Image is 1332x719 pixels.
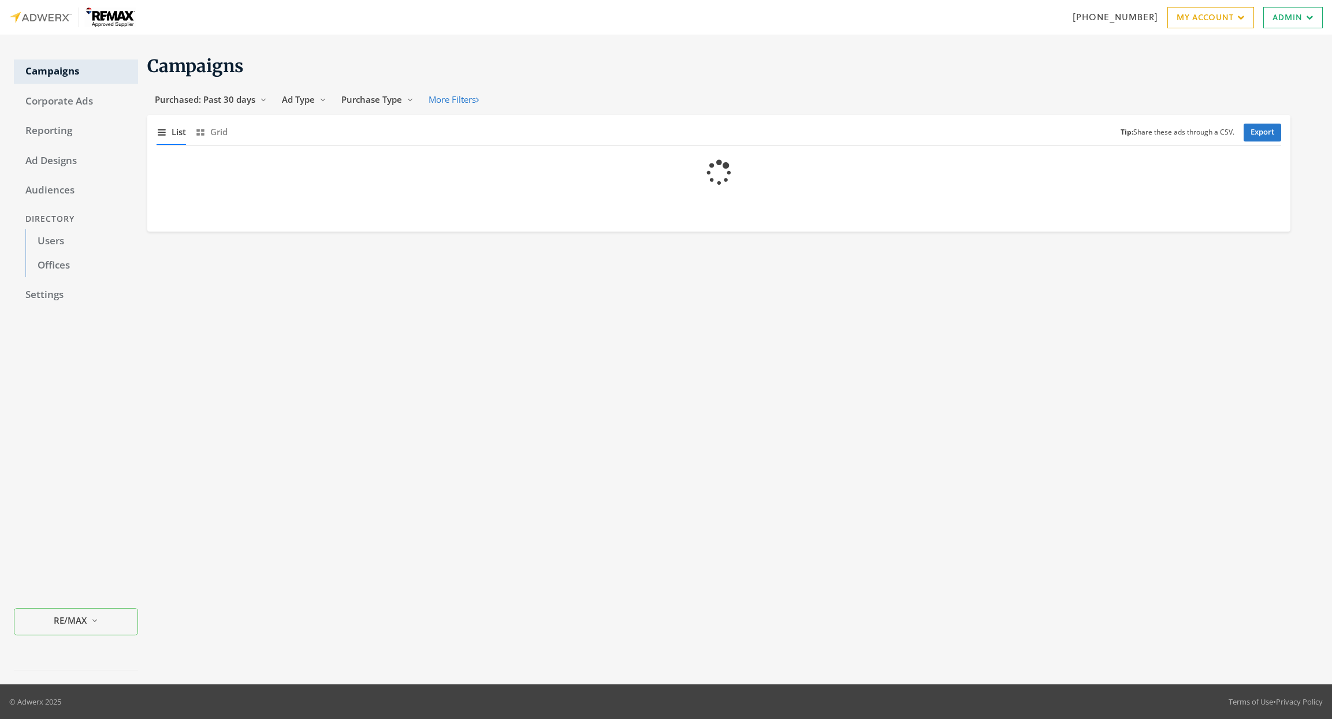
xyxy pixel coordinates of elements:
[14,208,138,230] div: Directory
[14,149,138,173] a: Ad Designs
[157,120,186,144] button: List
[282,94,315,105] span: Ad Type
[210,125,228,139] span: Grid
[14,90,138,114] a: Corporate Ads
[25,254,138,278] a: Offices
[14,283,138,307] a: Settings
[14,608,138,635] button: RE/MAX
[54,614,87,627] span: RE/MAX
[421,89,486,110] button: More Filters
[274,89,334,110] button: Ad Type
[14,59,138,84] a: Campaigns
[334,89,421,110] button: Purchase Type
[14,119,138,143] a: Reporting
[1121,127,1133,137] b: Tip:
[155,94,255,105] span: Purchased: Past 30 days
[1167,7,1254,28] a: My Account
[1229,696,1273,707] a: Terms of Use
[14,178,138,203] a: Audiences
[195,120,228,144] button: Grid
[1244,124,1281,141] a: Export
[172,125,186,139] span: List
[1263,7,1323,28] a: Admin
[25,229,138,254] a: Users
[1121,127,1234,138] small: Share these ads through a CSV.
[9,696,61,707] p: © Adwerx 2025
[9,8,136,27] img: Adwerx
[1229,696,1323,707] div: •
[147,55,244,77] span: Campaigns
[147,89,274,110] button: Purchased: Past 30 days
[341,94,402,105] span: Purchase Type
[1276,696,1323,707] a: Privacy Policy
[1073,11,1158,23] a: [PHONE_NUMBER]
